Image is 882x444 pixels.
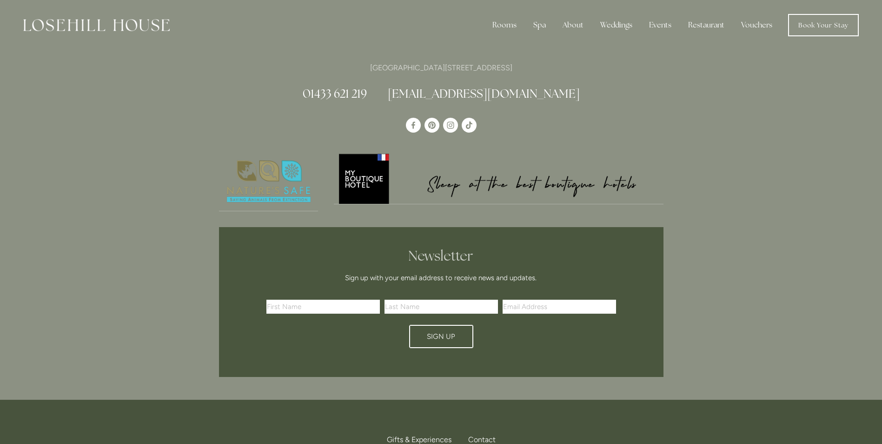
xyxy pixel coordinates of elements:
a: TikTok [462,118,477,133]
button: Sign Up [409,325,473,348]
div: Weddings [593,16,640,34]
input: Email Address [503,300,616,314]
div: Restaurant [681,16,732,34]
img: Nature's Safe - Logo [219,152,318,211]
a: Instagram [443,118,458,133]
a: Book Your Stay [788,14,859,36]
span: Gifts & Experiences [387,435,451,444]
input: Last Name [385,300,498,314]
a: Vouchers [734,16,780,34]
div: Events [642,16,679,34]
span: Sign Up [427,332,455,341]
div: Rooms [485,16,524,34]
input: First Name [266,300,380,314]
a: 01433 621 219 [303,86,367,101]
div: Spa [526,16,553,34]
a: Losehill House Hotel & Spa [406,118,421,133]
p: [GEOGRAPHIC_DATA][STREET_ADDRESS] [219,61,663,74]
h2: Newsletter [270,248,613,264]
a: Pinterest [424,118,439,133]
p: Sign up with your email address to receive news and updates. [270,272,613,283]
a: [EMAIL_ADDRESS][DOMAIN_NAME] [388,86,580,101]
div: About [555,16,591,34]
img: Losehill House [23,19,170,31]
img: My Boutique Hotel - Logo [334,152,663,204]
